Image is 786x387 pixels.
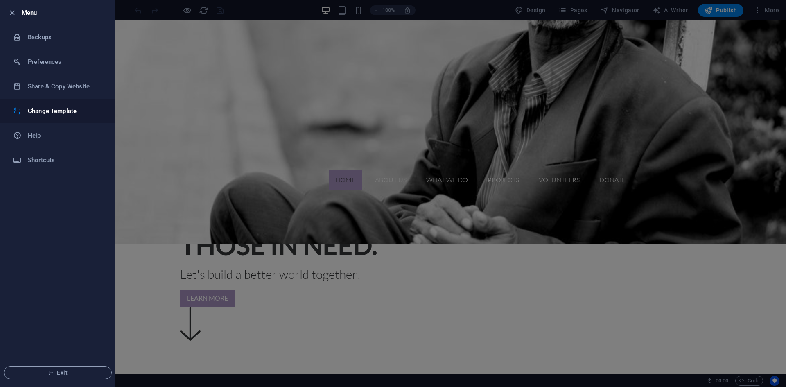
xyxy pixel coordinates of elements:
h6: Preferences [28,57,104,67]
h6: Share & Copy Website [28,81,104,91]
h6: Help [28,131,104,140]
h6: Change Template [28,106,104,116]
a: Help [0,123,115,148]
button: Exit [4,366,112,379]
h6: Menu [22,8,108,18]
h6: Backups [28,32,104,42]
h6: Shortcuts [28,155,104,165]
span: Exit [11,369,105,376]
